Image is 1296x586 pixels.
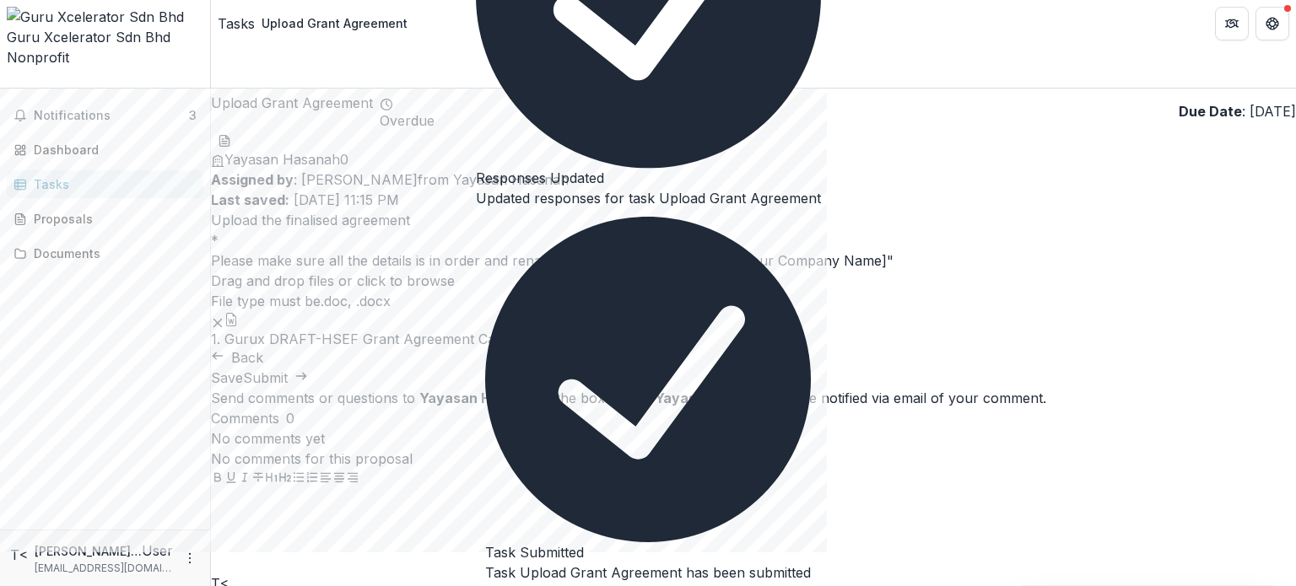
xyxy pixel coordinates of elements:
p: : [DATE] [1179,101,1296,121]
button: download-word-button [218,129,231,149]
button: Italicize [238,469,251,489]
button: Remove File [211,311,224,331]
span: Notifications [34,109,189,123]
button: Underline [224,469,238,489]
div: Tasks [34,175,190,193]
h2: Comments [211,408,279,428]
button: Partners [1215,7,1249,40]
p: File type must be .doc, .docx [211,291,1296,311]
p: : [PERSON_NAME] from Yayasan Hasanah [211,169,1296,190]
nav: breadcrumb [218,11,414,35]
p: Drag and drop files or [211,271,455,291]
button: Heading 1 [265,469,278,489]
a: Dashboard [7,136,203,164]
p: No comments yet [211,428,1296,449]
div: Remove File1. Gurux DRAFT-HSEF Grant Agreement Cat I.docx [211,311,543,347]
ul: 0 [211,149,1296,169]
h2: Upload Grant Agreement [211,93,373,129]
div: Dashboard [34,141,190,159]
button: Heading 2 [278,469,292,489]
p: No comments for this proposal [211,449,1296,469]
div: Proposals [34,210,190,228]
button: Bullet List [292,469,305,489]
p: [EMAIL_ADDRESS][DOMAIN_NAME] [35,561,173,576]
img: Guru Xcelerator Sdn Bhd [7,7,203,27]
p: [PERSON_NAME] <[EMAIL_ADDRESS][DOMAIN_NAME]> <[EMAIL_ADDRESS][DOMAIN_NAME]> <[EMAIL_ADDRESS][DOMA... [35,542,142,560]
button: Strike [251,469,265,489]
span: 3 [189,108,197,122]
strong: Yayasan Hasanah [655,390,776,406]
strong: Last saved: [211,191,289,208]
span: Yayasan Hasanah [224,151,340,168]
div: Tan Hwa Ping <hwapingtan@yahoo.com> <hwapingtan@yahoo.com> <hwapingtan@yahoo.com> [10,545,28,565]
button: Align Right [346,469,359,489]
strong: Assigned by [211,171,294,188]
button: Ordered List [305,469,319,489]
button: Submit [243,368,308,388]
span: 0 [286,411,294,427]
a: Documents [7,239,203,267]
div: Guru Xcelerator Sdn Bhd [7,27,203,47]
a: Tasks [218,13,255,34]
span: click to browse [357,272,455,289]
div: Documents [34,245,190,262]
button: Notifications3 [7,102,203,129]
a: Proposals [7,205,203,233]
strong: Due Date [1179,103,1242,120]
span: Overdue [380,113,435,129]
div: Please make sure all the details is in order and rename: "Draft Grant Agreement - [Your Company N... [211,250,1296,271]
button: Align Left [319,469,332,489]
p: Upload the finalised agreement [211,210,1296,230]
p: User [142,540,173,561]
button: Save [211,368,243,388]
button: Get Help [1255,7,1289,40]
button: Bold [211,469,224,489]
span: Nonprofit [7,49,69,66]
p: [DATE] 11:15 PM [211,190,1296,210]
button: More [180,548,200,568]
button: Align Center [332,469,346,489]
button: Back [211,347,263,368]
span: 1. Gurux DRAFT-HSEF Grant Agreement Cat I.docx [211,331,543,347]
div: Upload Grant Agreement [262,14,408,32]
div: Send comments or questions to in the box below. will be notified via email of your comment. [211,388,1296,408]
strong: Yayasan Hasanah [419,390,541,406]
a: Tasks [7,170,203,198]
